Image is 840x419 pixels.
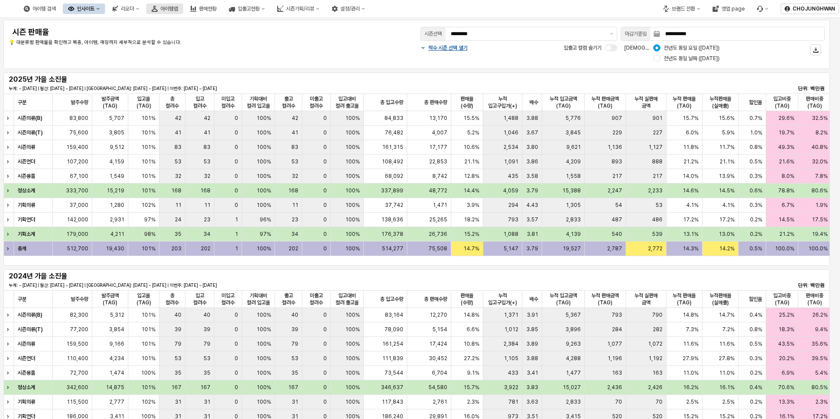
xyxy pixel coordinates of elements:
[615,202,622,209] span: 54
[291,144,298,151] span: 83
[686,129,699,136] span: 6.0%
[778,115,794,122] span: 29.6%
[204,129,210,136] span: 41
[811,187,828,194] span: 80.6%
[69,202,88,209] span: 37,000
[141,144,156,151] span: 101%
[69,129,88,136] span: 75,600
[323,129,327,136] span: 0
[684,158,699,165] span: 21.2%
[141,129,156,136] span: 101%
[648,187,663,194] span: 2,233
[67,158,88,165] span: 107,200
[720,158,735,165] span: 21.1%
[175,216,181,223] span: 24
[77,6,94,12] div: 인사이트
[770,95,794,109] span: 입고비중(TAG)
[71,296,88,303] span: 발주수량
[109,129,124,136] span: 3,805
[779,158,794,165] span: 21.6%
[562,187,581,194] span: 15,388
[463,115,479,122] span: 15.5%
[487,95,518,109] span: 누적 입고구입가(+)
[4,322,15,336] div: Expand row
[385,173,403,180] span: 68,092
[63,4,105,14] div: 인사이트
[707,4,750,14] button: 영업 page
[719,173,735,180] span: 13.9%
[175,129,181,136] span: 41
[566,216,581,223] span: 2,833
[652,216,663,223] span: 486
[272,4,325,14] button: 시즌기획/리뷰
[467,202,479,209] span: 3.9%
[624,45,695,51] span: [DEMOGRAPHIC_DATA] 기준:
[770,292,794,306] span: 입고비중(TAG)
[719,115,735,122] span: 15.6%
[199,6,217,12] div: 판매현황
[588,95,622,109] span: 누적 판매금액(TAG)
[612,216,622,223] span: 487
[384,115,403,122] span: 84,833
[566,202,581,209] span: 1,305
[110,202,124,209] span: 1,280
[749,158,762,165] span: 0.5%
[4,140,15,154] div: Expand row
[612,158,622,165] span: 893
[4,242,15,256] div: Expand row
[612,129,622,136] span: 229
[257,187,271,194] span: 100%
[18,4,61,14] button: 아이템 검색
[286,6,314,12] div: 시즌기획/리뷰
[345,158,360,165] span: 100%
[658,4,706,14] button: 브랜드 전환
[428,44,467,51] p: 짝수 시즌 선택 열기
[429,187,447,194] span: 48,772
[463,187,479,194] span: 14.4%
[526,115,538,122] span: 3.88
[189,95,211,109] span: 입고 컬러수
[503,187,518,194] span: 4,059
[608,144,622,151] span: 1,136
[566,144,581,151] span: 9,621
[345,129,360,136] span: 100%
[200,187,210,194] span: 168
[96,95,124,109] span: 발주금액(TAG)
[749,99,762,106] span: 할인율
[565,129,581,136] span: 3,845
[757,85,825,92] p: 단위: 백만원
[109,173,124,180] span: 1,549
[503,144,518,151] span: 2,534
[70,173,88,180] span: 67,100
[565,115,581,122] span: 5,776
[424,29,442,38] div: 시즌선택
[429,144,447,151] span: 17,177
[9,39,349,47] p: 💡 대분류별 판매율을 확인하고 복종, 아이템, 매장까지 세부적으로 분석할 수 있습니다.
[224,4,270,14] div: 입출고현황
[588,292,622,306] span: 누적 판매금액(TAG)
[345,144,360,151] span: 100%
[606,27,617,40] button: 제안 사항 표시
[504,158,518,165] span: 1,091
[812,158,828,165] span: 32.0%
[455,95,479,109] span: 판매율(수량)
[526,129,538,136] span: 3.67
[4,351,15,365] div: Expand row
[749,173,762,180] span: 0.3%
[455,292,479,306] span: 판매율(수량)
[292,202,298,209] span: 11
[175,173,181,180] span: 32
[463,144,479,151] span: 10.6%
[189,292,211,306] span: 입고 컬러수
[648,144,663,151] span: 1,127
[464,216,479,223] span: 18.2%
[812,115,828,122] span: 32.5%
[719,187,735,194] span: 14.5%
[778,187,794,194] span: 78.8%
[672,6,695,12] div: 브랜드 전환
[292,173,298,180] span: 32
[340,6,360,12] div: 설정/관리
[683,216,699,223] span: 17.2%
[18,99,26,106] span: 구분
